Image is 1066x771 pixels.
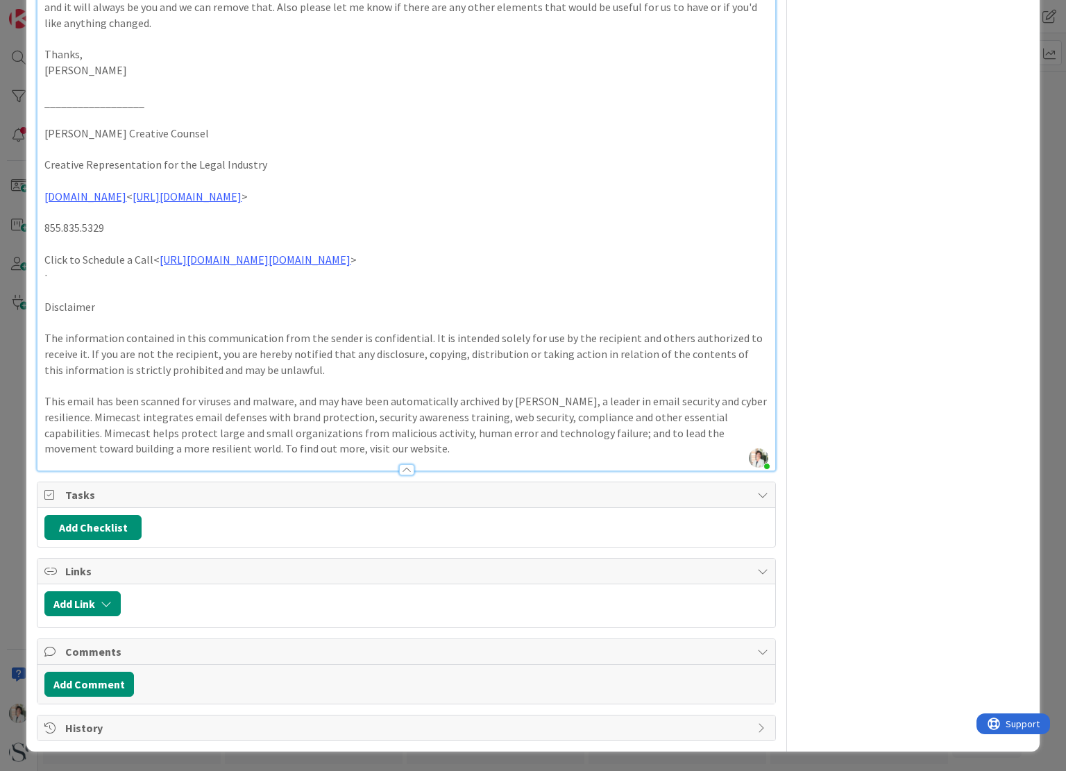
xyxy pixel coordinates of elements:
[44,62,768,78] p: [PERSON_NAME]
[44,94,768,110] p: __________________
[44,515,142,540] button: Add Checklist
[44,46,768,62] p: Thanks,
[133,189,242,203] a: [URL][DOMAIN_NAME]
[160,253,350,266] a: [URL][DOMAIN_NAME][DOMAIN_NAME]
[44,672,134,697] button: Add Comment
[44,591,121,616] button: Add Link
[44,393,768,457] p: This email has been scanned for viruses and malware, and may have been automatically archived by ...
[44,126,768,142] p: [PERSON_NAME] Creative Counsel
[44,299,768,315] p: Disclaimer
[44,220,768,236] p: 855.835.5329
[65,486,750,503] span: Tasks
[65,643,750,660] span: Comments
[65,563,750,579] span: Links
[44,189,126,203] a: [DOMAIN_NAME]
[44,268,768,284] p: ᐧ
[44,157,768,173] p: Creative Representation for the Legal Industry
[65,720,750,736] span: History
[44,330,768,378] p: The information contained in this communication from the sender is confidential. It is intended s...
[749,448,768,468] img: khuw9Zwdgjik5dLLghHNcNXsaTe6KtJG.jpg
[44,189,768,205] p: < >
[44,252,768,268] p: Click to Schedule a Call< >
[29,2,63,19] span: Support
